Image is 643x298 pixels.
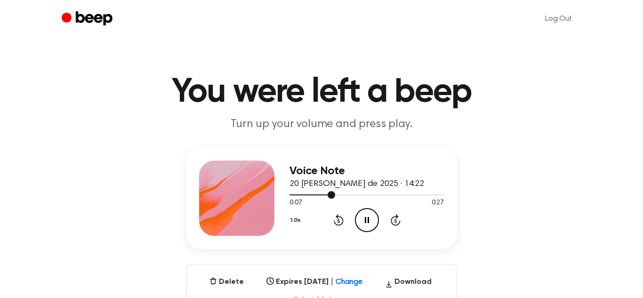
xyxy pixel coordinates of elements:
[536,8,581,30] a: Log Out
[289,180,424,188] span: 20 [PERSON_NAME] de 2025 · 14:22
[62,10,115,28] a: Beep
[289,198,302,208] span: 0:07
[206,276,248,288] button: Delete
[381,276,435,291] button: Download
[141,117,502,132] p: Turn up your volume and press play.
[80,75,563,109] h1: You were left a beep
[432,198,444,208] span: 0:27
[289,165,444,177] h3: Voice Note
[289,212,304,228] button: 1.0x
